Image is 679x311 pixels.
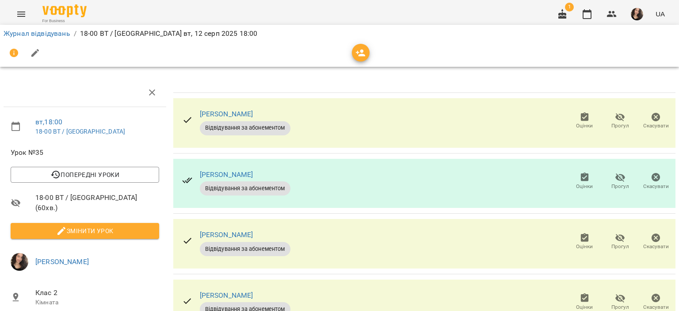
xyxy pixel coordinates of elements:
span: Скасувати [643,122,669,130]
span: Прогул [611,183,629,190]
button: Скасувати [638,169,674,194]
span: Оцінки [576,122,593,130]
span: Клас 2 [35,288,159,298]
button: Menu [11,4,32,25]
a: [PERSON_NAME] [200,291,253,299]
button: Попередні уроки [11,167,159,183]
button: Прогул [603,169,638,194]
a: [PERSON_NAME] [35,257,89,266]
span: Прогул [611,303,629,311]
p: 18-00 ВТ / [GEOGRAPHIC_DATA] вт, 12 серп 2025 18:00 [80,28,258,39]
span: 18-00 ВТ / [GEOGRAPHIC_DATA] ( 60 хв. ) [35,192,159,213]
span: Скасувати [643,303,669,311]
span: UA [656,9,665,19]
span: Скасувати [643,183,669,190]
button: Змінити урок [11,223,159,239]
span: Скасувати [643,243,669,250]
span: Оцінки [576,243,593,250]
span: Відвідування за абонементом [200,124,290,132]
span: Прогул [611,122,629,130]
span: Прогул [611,243,629,250]
button: Прогул [603,230,638,254]
button: Скасувати [638,109,674,134]
button: Прогул [603,109,638,134]
a: вт , 18:00 [35,118,62,126]
button: Оцінки [567,169,603,194]
span: Відвідування за абонементом [200,245,290,253]
span: Відвідування за абонементом [200,184,290,192]
span: Оцінки [576,303,593,311]
span: Попередні уроки [18,169,152,180]
img: Voopty Logo [42,4,87,17]
button: Скасувати [638,230,674,254]
a: [PERSON_NAME] [200,170,253,179]
a: [PERSON_NAME] [200,230,253,239]
nav: breadcrumb [4,28,675,39]
img: af1f68b2e62f557a8ede8df23d2b6d50.jpg [631,8,643,20]
button: Оцінки [567,109,603,134]
span: Змінити урок [18,226,152,236]
span: 1 [565,3,574,12]
li: / [74,28,76,39]
img: af1f68b2e62f557a8ede8df23d2b6d50.jpg [11,253,28,271]
button: Оцінки [567,230,603,254]
span: Урок №35 [11,147,159,158]
a: Журнал відвідувань [4,29,70,38]
a: [PERSON_NAME] [200,110,253,118]
button: UA [652,6,668,22]
span: Оцінки [576,183,593,190]
p: Кімната [35,298,159,307]
a: 18-00 ВТ / [GEOGRAPHIC_DATA] [35,128,125,135]
span: For Business [42,18,87,24]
